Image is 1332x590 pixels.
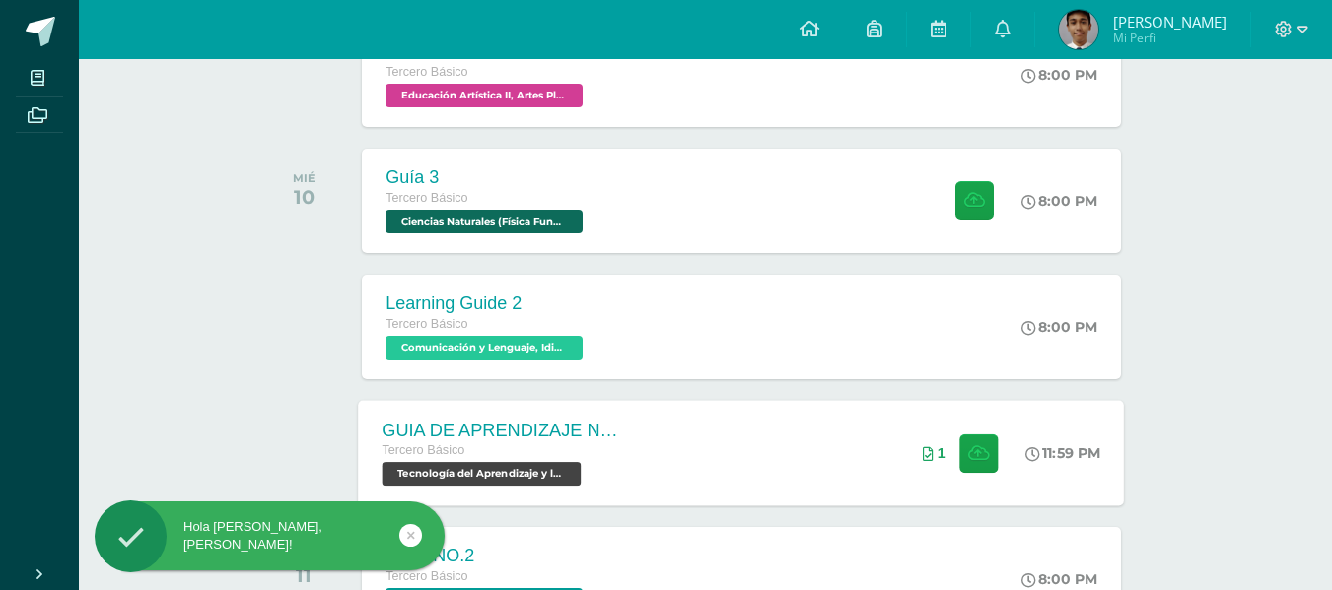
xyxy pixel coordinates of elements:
[1026,444,1101,462] div: 11:59 PM
[1113,12,1227,32] span: [PERSON_NAME]
[383,420,621,440] div: GUIA DE APRENDIZAJE NO 3 / VIDEO
[1021,192,1097,210] div: 8:00 PM
[923,445,946,461] div: Archivos entregados
[386,336,583,360] span: Comunicación y Lenguaje, Idioma Extranjero Inglés 'D'
[938,445,946,461] span: 1
[1059,10,1098,49] img: 5e1607f168be525b3035f80accc40d56.png
[95,518,445,554] div: Hola [PERSON_NAME], [PERSON_NAME]!
[293,185,315,209] div: 10
[386,546,588,566] div: GUÍA NO.2
[386,294,588,314] div: Learning Guide 2
[386,317,467,331] span: Tercero Básico
[293,171,315,185] div: MIÉ
[386,167,588,188] div: Guía 3
[386,65,467,79] span: Tercero Básico
[386,191,467,205] span: Tercero Básico
[1113,30,1227,46] span: Mi Perfil
[386,84,583,107] span: Educación Artística II, Artes Plásticas 'D'
[1021,570,1097,588] div: 8:00 PM
[383,462,582,486] span: Tecnología del Aprendizaje y la Comunicación (TIC) 'D'
[1021,318,1097,336] div: 8:00 PM
[386,210,583,233] span: Ciencias Naturales (Física Fundamental) 'D'
[1021,66,1097,84] div: 8:00 PM
[383,443,465,457] span: Tercero Básico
